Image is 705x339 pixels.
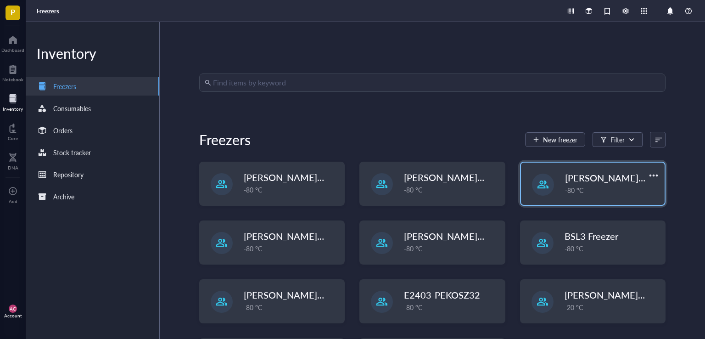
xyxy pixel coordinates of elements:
[244,302,339,312] div: -80 °C
[53,192,74,202] div: Archive
[244,171,411,184] span: [PERSON_NAME]-W2105-13 (Freezer 4)
[244,288,357,301] span: [PERSON_NAME]-2105-06
[8,136,18,141] div: Core
[53,81,76,91] div: Freezers
[53,103,91,113] div: Consumables
[244,185,339,195] div: -80 °C
[11,6,15,17] span: P
[26,44,159,62] div: Inventory
[8,121,18,141] a: Core
[565,171,683,184] span: [PERSON_NAME]-E2403-05
[565,185,659,195] div: -80 °C
[404,243,499,254] div: -80 °C
[244,230,366,243] span: [PERSON_NAME]-W2105-14
[404,230,599,243] span: [PERSON_NAME]-E2300-[PERSON_NAME]-31
[26,121,159,140] a: Orders
[4,313,22,318] div: Account
[1,33,24,53] a: Dashboard
[26,77,159,96] a: Freezers
[199,130,251,149] div: Freezers
[404,185,499,195] div: -80 °C
[2,77,23,82] div: Notebook
[3,91,23,112] a: Inventory
[404,171,526,184] span: [PERSON_NAME]-W2105-07
[565,302,660,312] div: -20 °C
[244,243,339,254] div: -80 °C
[2,62,23,82] a: Notebook
[37,7,61,15] a: Freezers
[53,147,91,158] div: Stock tracker
[565,243,660,254] div: -80 °C
[8,165,18,170] div: DNA
[543,136,577,143] span: New freezer
[610,135,625,145] div: Filter
[26,143,159,162] a: Stock tracker
[53,169,84,180] div: Repository
[1,47,24,53] div: Dashboard
[8,150,18,170] a: DNA
[26,187,159,206] a: Archive
[26,99,159,118] a: Consumables
[53,125,73,136] div: Orders
[404,302,499,312] div: -80 °C
[3,106,23,112] div: Inventory
[404,288,480,301] span: E2403-PEKOSZ32
[525,132,585,147] button: New freezer
[565,230,618,243] span: BSL3 Freezer
[565,288,687,301] span: [PERSON_NAME]-W2105-09
[26,165,159,184] a: Repository
[9,198,17,204] div: Add
[10,306,16,311] span: AC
